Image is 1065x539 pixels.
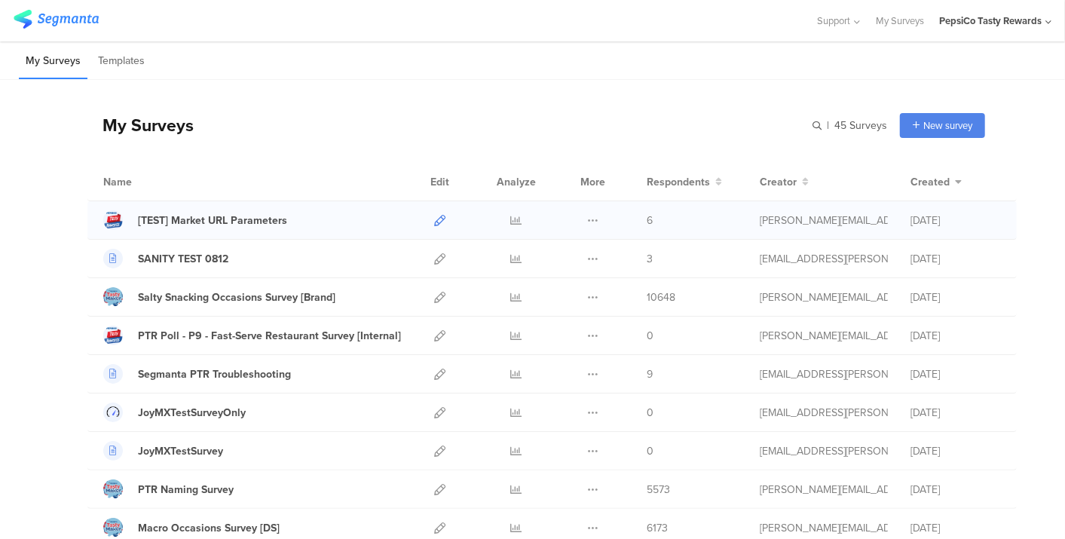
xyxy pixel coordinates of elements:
div: megan.lynch@pepsico.com [760,289,888,305]
img: segmanta logo [14,10,99,29]
span: 5573 [647,482,670,498]
div: Segmanta PTR Troubleshooting [138,366,291,382]
div: [DATE] [910,289,1001,305]
span: Respondents [647,174,710,190]
span: | [825,118,831,133]
span: 45 Surveys [834,118,887,133]
button: Created [910,174,962,190]
div: [TEST] Market URL Parameters [138,213,287,228]
li: Templates [91,44,151,79]
div: [DATE] [910,213,1001,228]
div: PTR Naming Survey [138,482,234,498]
span: 6173 [647,520,668,536]
div: More [577,163,609,201]
div: [DATE] [910,251,1001,267]
span: 0 [647,443,653,459]
div: [DATE] [910,482,1001,498]
span: 3 [647,251,653,267]
span: Support [818,14,851,28]
div: [DATE] [910,328,1001,344]
div: [DATE] [910,443,1001,459]
div: Macro Occasions Survey [DS] [138,520,280,536]
div: PTR Poll - P9 - Fast-Serve Restaurant Survey [Internal] [138,328,401,344]
div: andreza.godoy.contractor@pepsico.com [760,405,888,421]
div: SANITY TEST 0812 [138,251,228,267]
div: andreza.godoy.contractor@pepsico.com [760,251,888,267]
a: PTR Poll - P9 - Fast-Serve Restaurant Survey [Internal] [103,326,401,345]
span: 6 [647,213,653,228]
span: 10648 [647,289,675,305]
a: Salty Snacking Occasions Survey [Brand] [103,287,335,307]
span: 9 [647,366,653,382]
span: 0 [647,405,653,421]
button: Creator [760,174,809,190]
span: Creator [760,174,797,190]
a: PTR Naming Survey [103,479,234,499]
div: [DATE] [910,405,1001,421]
div: megan.lynch@pepsico.com [760,482,888,498]
div: megan.lynch@pepsico.com [760,213,888,228]
div: andreza.godoy.contractor@pepsico.com [760,366,888,382]
button: Respondents [647,174,722,190]
div: Analyze [494,163,539,201]
div: Name [103,174,194,190]
a: JoyMXTestSurveyOnly [103,403,246,422]
div: andreza.godoy.contractor@pepsico.com [760,443,888,459]
div: Edit [424,163,456,201]
a: [TEST] Market URL Parameters [103,210,287,230]
a: SANITY TEST 0812 [103,249,228,268]
li: My Surveys [19,44,87,79]
a: Segmanta PTR Troubleshooting [103,364,291,384]
div: megan.lynch@pepsico.com [760,328,888,344]
a: Macro Occasions Survey [DS] [103,518,280,537]
span: 0 [647,328,653,344]
a: JoyMXTestSurvey [103,441,223,461]
div: [DATE] [910,366,1001,382]
div: [DATE] [910,520,1001,536]
div: Salty Snacking Occasions Survey [Brand] [138,289,335,305]
span: New survey [923,118,972,133]
div: My Surveys [87,112,194,138]
span: Created [910,174,950,190]
div: megan.lynch@pepsico.com [760,520,888,536]
div: JoyMXTestSurveyOnly [138,405,246,421]
div: PepsiCo Tasty Rewards [939,14,1042,28]
div: JoyMXTestSurvey [138,443,223,459]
